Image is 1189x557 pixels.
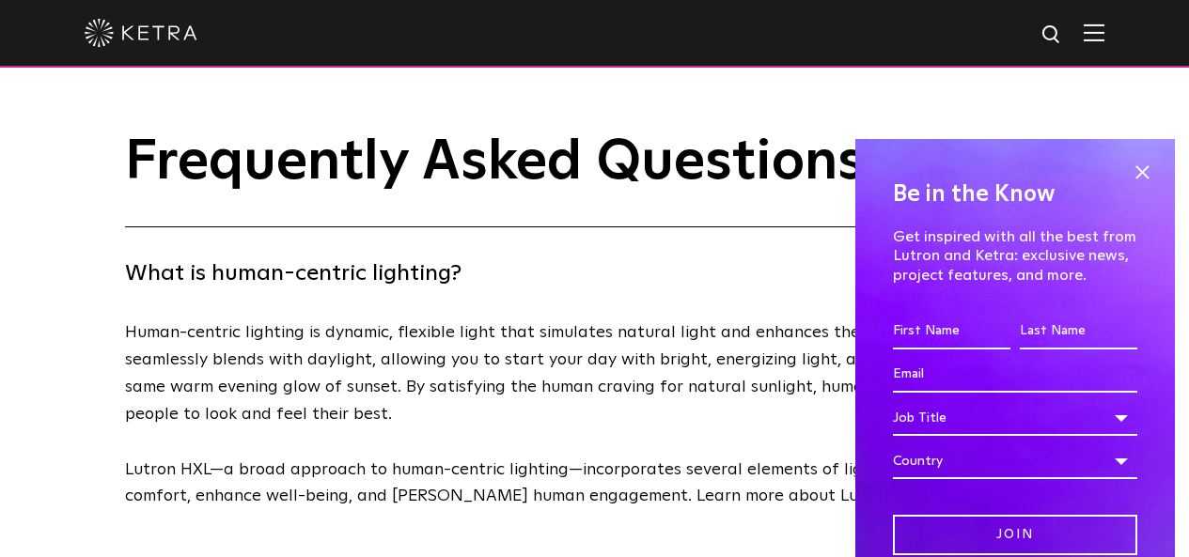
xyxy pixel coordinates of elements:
input: Last Name [1020,314,1137,349]
input: Join [893,515,1137,555]
div: Job Title [893,400,1137,436]
div: Country [893,443,1137,479]
input: First Name [893,314,1010,349]
h4: What is human-centric lighting? [125,255,1065,291]
p: Lutron HXL—a broad approach to human-centric lighting—incorporates several elements of lighting d... [125,456,1056,511]
p: Human-centric lighting is dynamic, flexible light that simulates natural light and enhances the h... [125,319,1056,427]
img: Hamburger%20Nav.svg [1084,23,1104,41]
h4: Be in the Know [893,177,1137,212]
p: Get inspired with all the best from Lutron and Ketra: exclusive news, project features, and more. [893,227,1137,286]
img: search icon [1040,23,1064,47]
input: Email [893,357,1137,393]
img: ketra-logo-2019-white [85,19,197,47]
h1: Frequently Asked Questions [125,132,1065,227]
